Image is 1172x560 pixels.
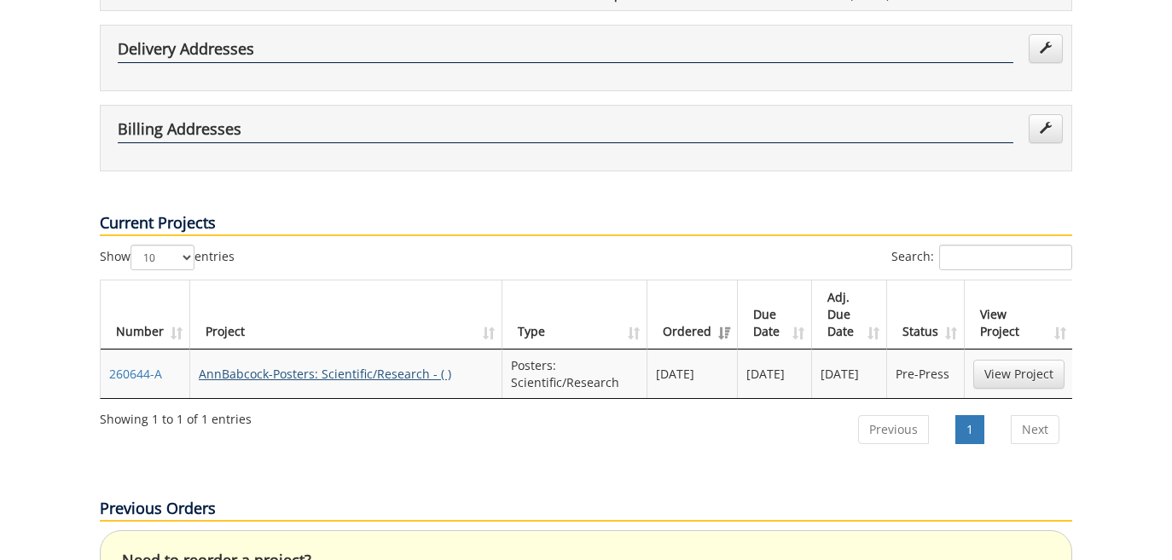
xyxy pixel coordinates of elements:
th: Ordered: activate to sort column ascending [647,280,738,349]
a: View Project [973,360,1065,389]
th: Number: activate to sort column ascending [101,280,190,349]
td: [DATE] [647,349,738,398]
a: AnnBabcock-Posters: Scientific/Research - ( ) [199,366,451,382]
th: Adj. Due Date: activate to sort column ascending [812,280,887,349]
div: Showing 1 to 1 of 1 entries [100,404,252,428]
input: Search: [939,245,1072,270]
td: Posters: Scientific/Research [502,349,647,398]
a: Edit Addresses [1029,114,1063,143]
td: [DATE] [812,349,887,398]
td: [DATE] [738,349,813,398]
th: Due Date: activate to sort column ascending [738,280,813,349]
p: Current Projects [100,212,1072,236]
a: 1 [955,415,984,444]
th: Type: activate to sort column ascending [502,280,647,349]
a: Edit Addresses [1029,34,1063,63]
td: Pre-Press [887,349,965,398]
h4: Delivery Addresses [118,41,1013,63]
h4: Billing Addresses [118,121,1013,143]
label: Search: [891,245,1072,270]
p: Previous Orders [100,498,1072,522]
label: Show entries [100,245,235,270]
th: Project: activate to sort column ascending [190,280,502,349]
a: Next [1011,415,1059,444]
a: 260644-A [109,366,162,382]
select: Showentries [131,245,194,270]
th: Status: activate to sort column ascending [887,280,965,349]
th: View Project: activate to sort column ascending [965,280,1073,349]
a: Previous [858,415,929,444]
